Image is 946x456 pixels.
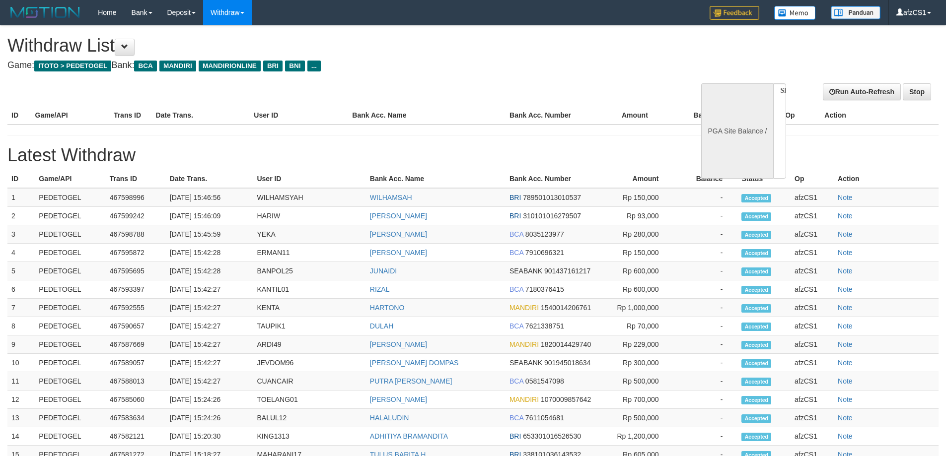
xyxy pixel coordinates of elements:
td: 13 [7,409,35,427]
span: Accepted [741,414,771,423]
td: 467595695 [106,262,166,280]
td: 8 [7,317,35,335]
td: PEDETOGEL [35,317,105,335]
span: 1820014429740 [541,340,591,348]
td: - [674,354,738,372]
td: PEDETOGEL [35,335,105,354]
td: ARDI49 [253,335,365,354]
td: TAUPIK1 [253,317,365,335]
td: afzCS1 [791,354,834,372]
th: Amount [598,170,674,188]
span: BCA [509,414,523,422]
a: [PERSON_NAME] [370,230,427,238]
span: SEABANK [509,359,542,367]
span: 1070009857642 [541,395,591,403]
span: Accepted [741,304,771,313]
td: - [674,207,738,225]
td: CUANCAIR [253,372,365,391]
span: Accepted [741,267,771,276]
td: PEDETOGEL [35,354,105,372]
td: TOELANG01 [253,391,365,409]
span: MANDIRIONLINE [199,61,261,71]
td: YEKA [253,225,365,244]
td: Rp 700,000 [598,391,674,409]
td: HARIW [253,207,365,225]
td: 467598996 [106,188,166,207]
td: [DATE] 15:42:27 [166,372,253,391]
td: PEDETOGEL [35,299,105,317]
td: afzCS1 [791,372,834,391]
a: ADHITIYA BRAMANDITA [370,432,448,440]
span: BNI [285,61,304,71]
td: PEDETOGEL [35,207,105,225]
td: - [674,335,738,354]
a: Note [838,212,853,220]
span: 789501013010537 [523,194,581,201]
span: Accepted [741,359,771,368]
a: [PERSON_NAME] DOMPAS [370,359,459,367]
td: [DATE] 15:42:27 [166,354,253,372]
td: [DATE] 15:42:27 [166,317,253,335]
a: [PERSON_NAME] [370,212,427,220]
td: afzCS1 [791,317,834,335]
td: Rp 500,000 [598,372,674,391]
td: PEDETOGEL [35,244,105,262]
th: Bank Acc. Number [506,170,598,188]
td: - [674,372,738,391]
span: Accepted [741,396,771,404]
td: PEDETOGEL [35,262,105,280]
th: Bank Acc. Name [348,106,506,125]
a: [PERSON_NAME] [370,340,427,348]
td: Rp 229,000 [598,335,674,354]
td: 9 [7,335,35,354]
th: Amount [584,106,662,125]
span: MANDIRI [509,304,539,312]
a: Note [838,194,853,201]
th: Date Trans. [151,106,250,125]
td: PEDETOGEL [35,280,105,299]
td: 467583634 [106,409,166,427]
a: Note [838,230,853,238]
span: 310101016279507 [523,212,581,220]
td: - [674,280,738,299]
span: 7180376415 [525,285,564,293]
td: 467592555 [106,299,166,317]
span: BCA [509,322,523,330]
a: HARTONO [370,304,405,312]
td: [DATE] 15:45:59 [166,225,253,244]
td: Rp 93,000 [598,207,674,225]
td: 467590657 [106,317,166,335]
span: BCA [134,61,156,71]
a: Note [838,432,853,440]
td: 467595872 [106,244,166,262]
td: [DATE] 15:24:26 [166,391,253,409]
td: 467588013 [106,372,166,391]
td: Rp 300,000 [598,354,674,372]
span: Accepted [741,286,771,294]
th: Trans ID [110,106,152,125]
td: 467599242 [106,207,166,225]
th: Status [737,170,791,188]
td: [DATE] 15:24:26 [166,409,253,427]
td: PEDETOGEL [35,225,105,244]
span: 901437161217 [544,267,590,275]
td: Rp 150,000 [598,188,674,207]
h1: Latest Withdraw [7,145,939,165]
td: 467582121 [106,427,166,446]
td: afzCS1 [791,335,834,354]
span: Accepted [741,231,771,239]
th: Date Trans. [166,170,253,188]
span: BRI [509,432,521,440]
span: 8035123977 [525,230,564,238]
td: 2 [7,207,35,225]
th: Trans ID [106,170,166,188]
td: BALUL12 [253,409,365,427]
span: ... [307,61,321,71]
span: BCA [509,285,523,293]
td: 467587669 [106,335,166,354]
th: Bank Acc. Name [366,170,506,188]
td: 11 [7,372,35,391]
td: PEDETOGEL [35,391,105,409]
span: BRI [263,61,283,71]
th: Balance [663,106,735,125]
